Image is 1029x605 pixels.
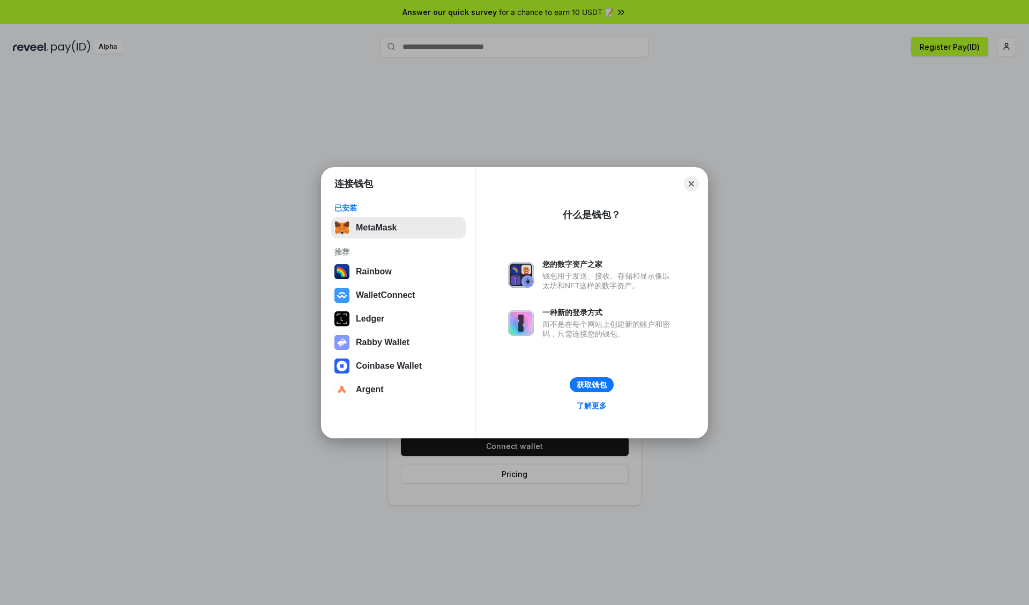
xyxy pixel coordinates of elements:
[334,335,349,350] img: svg+xml,%3Csvg%20xmlns%3D%22http%3A%2F%2Fwww.w3.org%2F2000%2Fsvg%22%20fill%3D%22none%22%20viewBox...
[356,267,392,277] div: Rainbow
[331,261,466,282] button: Rainbow
[334,247,463,257] div: 推荐
[508,262,534,288] img: svg+xml,%3Csvg%20xmlns%3D%22http%3A%2F%2Fwww.w3.org%2F2000%2Fsvg%22%20fill%3D%22none%22%20viewBox...
[570,399,613,413] a: 了解更多
[334,264,349,279] img: svg+xml,%3Csvg%20width%3D%22120%22%20height%3D%22120%22%20viewBox%3D%220%200%20120%20120%22%20fil...
[334,358,349,374] img: svg+xml,%3Csvg%20width%3D%2228%22%20height%3D%2228%22%20viewBox%3D%220%200%2028%2028%22%20fill%3D...
[542,259,675,269] div: 您的数字资产之家
[334,177,373,190] h1: 连接钱包
[334,288,349,303] img: svg+xml,%3Csvg%20width%3D%2228%22%20height%3D%2228%22%20viewBox%3D%220%200%2028%2028%22%20fill%3D...
[334,382,349,397] img: svg+xml,%3Csvg%20width%3D%2228%22%20height%3D%2228%22%20viewBox%3D%220%200%2028%2028%22%20fill%3D...
[356,361,422,371] div: Coinbase Wallet
[334,220,349,235] img: svg+xml,%3Csvg%20fill%3D%22none%22%20height%3D%2233%22%20viewBox%3D%220%200%2035%2033%22%20width%...
[331,332,466,353] button: Rabby Wallet
[684,176,699,191] button: Close
[331,355,466,377] button: Coinbase Wallet
[577,380,607,390] div: 获取钱包
[508,310,534,336] img: svg+xml,%3Csvg%20xmlns%3D%22http%3A%2F%2Fwww.w3.org%2F2000%2Fsvg%22%20fill%3D%22none%22%20viewBox...
[356,290,415,300] div: WalletConnect
[334,203,463,213] div: 已安装
[356,314,384,324] div: Ledger
[334,311,349,326] img: svg+xml,%3Csvg%20xmlns%3D%22http%3A%2F%2Fwww.w3.org%2F2000%2Fsvg%22%20width%3D%2228%22%20height%3...
[563,208,621,221] div: 什么是钱包？
[331,379,466,400] button: Argent
[356,385,384,394] div: Argent
[331,217,466,238] button: MetaMask
[577,401,607,410] div: 了解更多
[331,308,466,330] button: Ledger
[542,271,675,290] div: 钱包用于发送、接收、存储和显示像以太坊和NFT这样的数字资产。
[331,285,466,306] button: WalletConnect
[542,308,675,317] div: 一种新的登录方式
[570,377,614,392] button: 获取钱包
[542,319,675,339] div: 而不是在每个网站上创建新的账户和密码，只需连接您的钱包。
[356,223,397,233] div: MetaMask
[356,338,409,347] div: Rabby Wallet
